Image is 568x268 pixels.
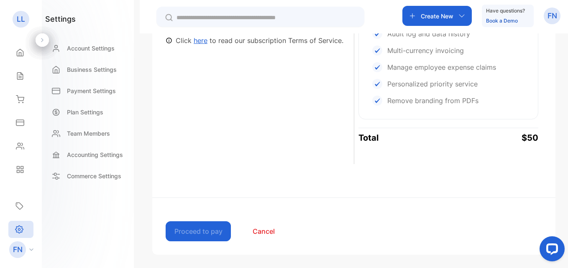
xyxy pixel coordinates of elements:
p: Audit log and data history [387,29,470,39]
button: FN [544,6,560,26]
h1: settings [45,13,76,25]
a: Business Settings [45,61,130,78]
p: Create New [421,12,453,20]
p: Have questions? [486,7,525,15]
a: Accounting Settings [45,146,130,163]
a: Book a Demo [486,18,518,24]
p: Click to read our subscription Terms of Service. [176,35,343,46]
p: Business Settings [67,65,117,74]
p: Payment Settings [67,86,116,95]
a: Plan Settings [45,104,130,121]
iframe: LiveChat chat widget [533,233,568,268]
a: Account Settings [45,40,130,57]
p: FN [13,244,23,255]
p: Remove branding from PDFs [387,96,478,106]
p: Accounting Settings [67,150,123,159]
p: Manage employee expense claims [387,62,496,72]
p: Team Members [67,129,110,138]
p: Plan Settings [67,108,103,116]
button: Create New [402,6,472,26]
p: $50 [522,131,538,144]
p: Multi-currency invoicing [387,46,464,56]
a: Team Members [45,125,130,142]
a: here [194,36,207,45]
a: Commerce Settings [45,167,130,185]
p: Personalized priority service [387,79,478,89]
p: Account Settings [67,44,115,53]
button: Cancel [231,221,296,241]
p: LL [17,14,25,25]
button: Proceed to pay [166,221,231,241]
a: Payment Settings [45,82,130,99]
p: Total [358,131,379,144]
p: Commerce Settings [67,172,121,180]
p: FN [548,10,557,21]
